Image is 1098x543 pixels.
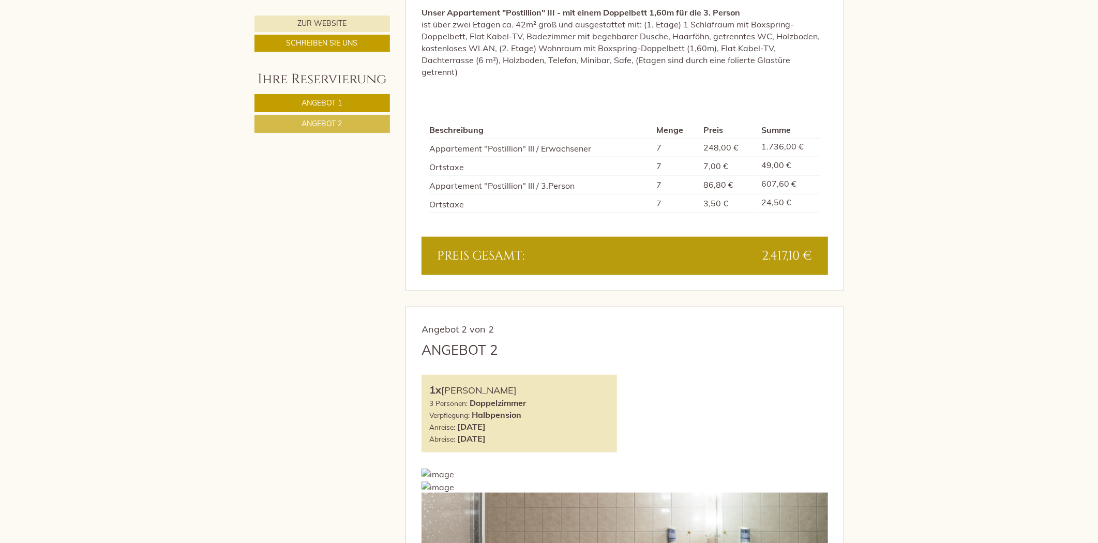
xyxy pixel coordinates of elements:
td: 607,60 € [758,175,820,194]
div: [PERSON_NAME] [429,383,609,398]
b: 1x [429,383,441,396]
span: 248,00 € [703,142,739,153]
small: Abreise: [429,434,455,443]
span: 3,50 € [703,198,728,208]
a: Schreiben Sie uns [254,35,390,52]
th: Beschreibung [429,122,652,138]
td: 24,50 € [758,194,820,213]
small: Verpflegung: [429,411,470,419]
a: Zur Website [254,16,390,32]
span: Angebot 2 von 2 [422,323,494,335]
span: Angebot 1 [302,98,342,108]
div: Preis gesamt: [429,247,625,265]
th: Preis [699,122,758,138]
td: 7 [652,175,699,194]
p: ist über zwei Etagen ca. 42m² groß und ausgestattet mit: (1. Etage) 1 Schlafraum mit Boxspring-Do... [422,7,828,78]
img: image [422,469,454,480]
b: [DATE] [457,421,486,432]
small: 3 Personen: [429,399,468,408]
strong: Unser Appartement "Postillion" III - mit einem Doppelbett 1,60m für die 3. Person [422,7,740,18]
b: Doppelzimmer [470,398,526,408]
td: 7 [652,194,699,213]
b: Halbpension [472,410,521,420]
span: 2.417,10 € [762,247,813,265]
img: image [422,481,454,493]
td: Ortstaxe [429,157,652,176]
b: [DATE] [457,433,486,444]
div: Angebot 2 [422,340,498,359]
div: Ihre Reservierung [254,70,390,89]
th: Summe [758,122,820,138]
td: 49,00 € [758,157,820,176]
td: Ortstaxe [429,194,652,213]
small: Anreise: [429,423,455,431]
span: 7,00 € [703,161,728,171]
td: 1.736,00 € [758,139,820,157]
th: Menge [652,122,699,138]
span: 86,80 € [703,179,733,190]
td: Appartement "Postillion" III / 3.Person [429,175,652,194]
span: Angebot 2 [302,119,342,128]
td: Appartement "Postillion" III / Erwachsener [429,139,652,157]
td: 7 [652,157,699,176]
td: 7 [652,139,699,157]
